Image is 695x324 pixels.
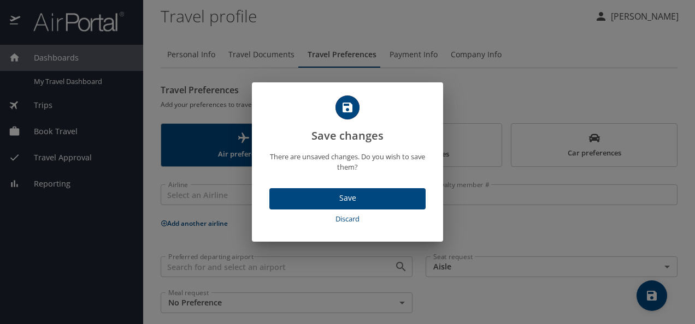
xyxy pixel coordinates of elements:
[265,95,430,145] h2: Save changes
[269,188,426,209] button: Save
[278,191,417,205] span: Save
[274,213,421,225] span: Discard
[269,209,426,229] button: Discard
[265,152,430,172] p: There are unsaved changes. Do you wish to save them?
